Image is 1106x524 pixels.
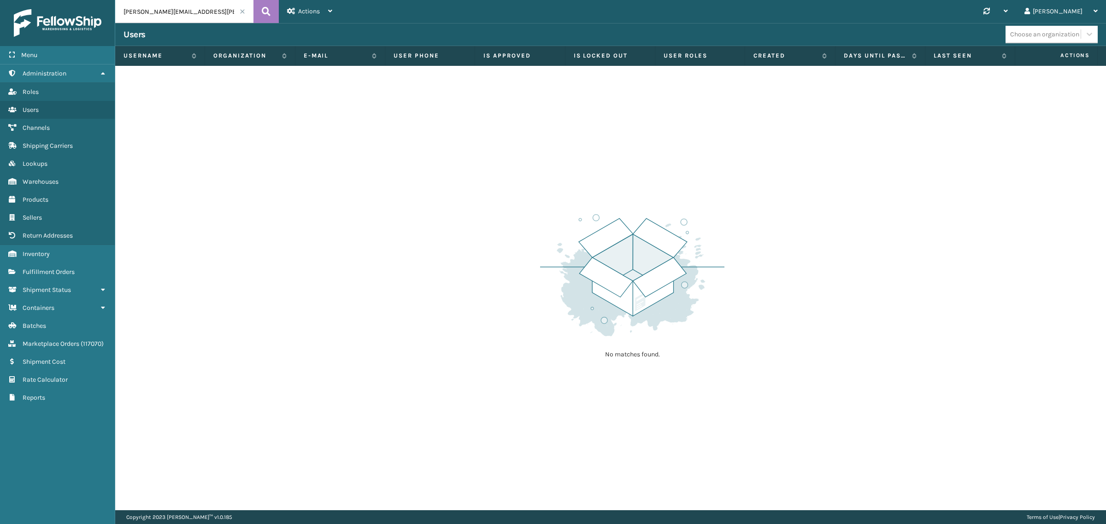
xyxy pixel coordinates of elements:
span: Actions [1018,48,1095,63]
span: Products [23,196,48,204]
span: Rate Calculator [23,376,68,384]
span: Lookups [23,160,47,168]
label: Is Approved [483,52,556,60]
label: Username [124,52,187,60]
span: Sellers [23,214,42,221]
span: Warehouses [23,178,59,186]
span: Marketplace Orders [23,340,79,348]
a: Privacy Policy [1060,514,1095,520]
span: Batches [23,322,46,330]
img: logo [14,9,101,37]
h3: Users [124,29,146,40]
span: Roles [23,88,39,96]
span: Containers [23,304,54,312]
span: Reports [23,394,45,402]
label: User Roles [664,52,736,60]
label: Created [753,52,817,60]
label: E-mail [304,52,367,60]
div: | [1027,510,1095,524]
span: ( 117070 ) [81,340,104,348]
span: Users [23,106,39,114]
label: Is Locked Out [574,52,647,60]
p: Copyright 2023 [PERSON_NAME]™ v 1.0.185 [126,510,232,524]
span: Actions [298,7,320,15]
span: Inventory [23,250,50,258]
span: Shipping Carriers [23,142,73,150]
label: Days until password expires [844,52,907,60]
span: Menu [21,51,37,59]
span: Fulfillment Orders [23,268,75,276]
span: Shipment Cost [23,358,65,366]
label: User phone [394,52,466,60]
span: Administration [23,70,66,77]
a: Terms of Use [1027,514,1059,520]
span: Shipment Status [23,286,71,294]
label: Last Seen [934,52,997,60]
div: Choose an organization [1010,29,1079,39]
span: Channels [23,124,50,132]
label: Organization [213,52,277,60]
span: Return Addresses [23,232,73,239]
